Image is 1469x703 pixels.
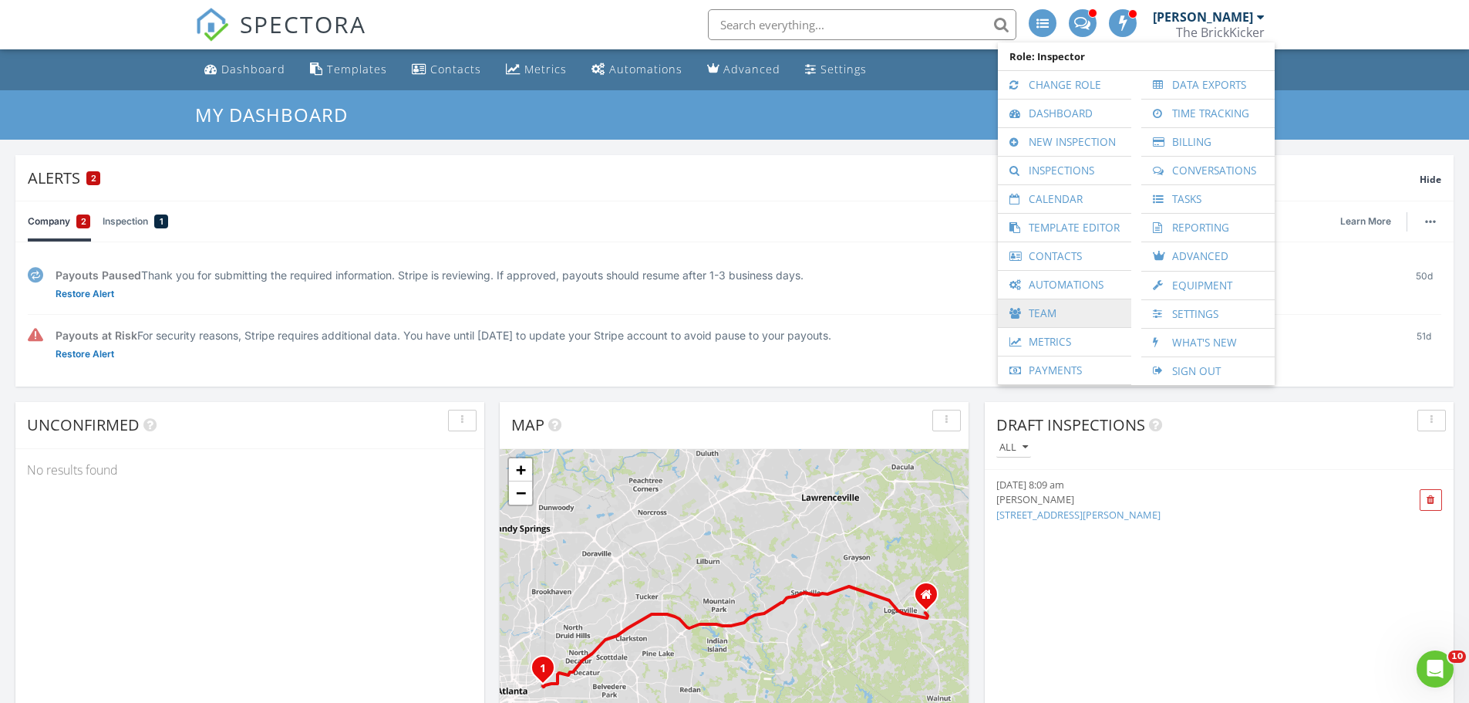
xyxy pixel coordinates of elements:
img: The Best Home Inspection Software - Spectora [195,8,229,42]
div: Thank you for submitting the required information. Stripe is reviewing. If approved, payouts shou... [56,267,1394,283]
div: For security reasons, Stripe requires additional data. You have until [DATE] to update your Strip... [56,327,1394,343]
span: Role: Inspector [1006,42,1267,70]
span: Payouts Paused [56,269,141,282]
div: [PERSON_NAME] [996,492,1368,507]
span: Unconfirmed [27,414,140,435]
a: What's New [1149,329,1267,357]
a: Restore Alert [56,286,114,302]
div: Settings [820,62,867,76]
div: 50d [1407,267,1441,302]
a: My Dashboard [195,102,361,127]
div: 51d [1407,327,1441,362]
div: No results found [15,449,484,491]
a: Tasks [1149,185,1267,213]
a: Restore Alert [56,346,114,362]
span: Hide [1420,173,1441,186]
span: Payouts at Risk [56,329,137,342]
a: Team [1006,299,1124,327]
a: Zoom in [509,458,532,482]
div: [PERSON_NAME] [1153,9,1253,25]
span: 10 [1448,651,1466,663]
a: Inspection [103,201,168,242]
span: 2 [91,173,96,184]
a: Metrics [1006,328,1124,356]
span: Map [511,414,544,435]
a: Advanced [1149,242,1267,271]
a: Change Role [1006,71,1124,99]
a: Conversations [1149,157,1267,184]
a: Contacts [406,56,487,84]
div: Automations [609,62,682,76]
a: Advanced [701,56,787,84]
div: Contacts [430,62,481,76]
a: New Inspection [1006,128,1124,156]
div: Dashboard [221,62,285,76]
i: 1 [540,664,546,674]
img: under-review-2fe708636b114a7f4b8d.svg [28,267,43,283]
a: Inspections [1006,157,1124,184]
div: All [999,442,1028,453]
a: Zoom out [509,482,532,505]
a: Contacts [1006,242,1124,270]
div: 1840 Cottage Dr , Loganville GA 30052 [926,594,935,603]
div: Templates [327,62,387,76]
a: Payments [1006,357,1124,384]
a: Settings [799,56,873,84]
a: SPECTORA [195,21,366,53]
span: 2 [81,214,86,229]
a: Automations [1006,271,1124,299]
div: The BrickKicker [1176,25,1265,40]
a: Learn More [1340,214,1400,229]
div: Metrics [524,62,567,76]
a: Dashboard [1006,100,1124,127]
img: ellipsis-632cfdd7c38ec3a7d453.svg [1425,220,1436,223]
button: All [996,438,1031,458]
span: Draft Inspections [996,414,1145,435]
a: Calendar [1006,185,1124,213]
a: Time Tracking [1149,100,1267,127]
div: [DATE] 8:09 am [996,478,1368,492]
a: Metrics [500,56,573,84]
a: Reporting [1149,214,1267,242]
div: 1124 Dekalb Ave NE Unit 8, Atlanta, GA 30307 [543,668,552,677]
a: Automations (Advanced) [585,56,689,84]
a: Equipment [1149,272,1267,299]
span: 1 [160,214,163,229]
a: Template Editor [1006,214,1124,242]
iframe: Intercom live chat [1417,651,1454,688]
span: SPECTORA [240,8,366,40]
a: Dashboard [198,56,291,84]
a: Sign Out [1149,357,1267,385]
a: Company [28,201,90,242]
a: Settings [1149,300,1267,328]
a: [DATE] 8:09 am [PERSON_NAME] [STREET_ADDRESS][PERSON_NAME] [996,478,1368,522]
img: warning-336e3c8b2db1497d2c3c.svg [28,327,43,343]
div: Alerts [28,167,1420,188]
div: Advanced [723,62,780,76]
a: [STREET_ADDRESS][PERSON_NAME] [996,508,1161,522]
a: Templates [304,56,393,84]
input: Search everything... [708,9,1016,40]
a: Billing [1149,128,1267,156]
a: Data Exports [1149,71,1267,99]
